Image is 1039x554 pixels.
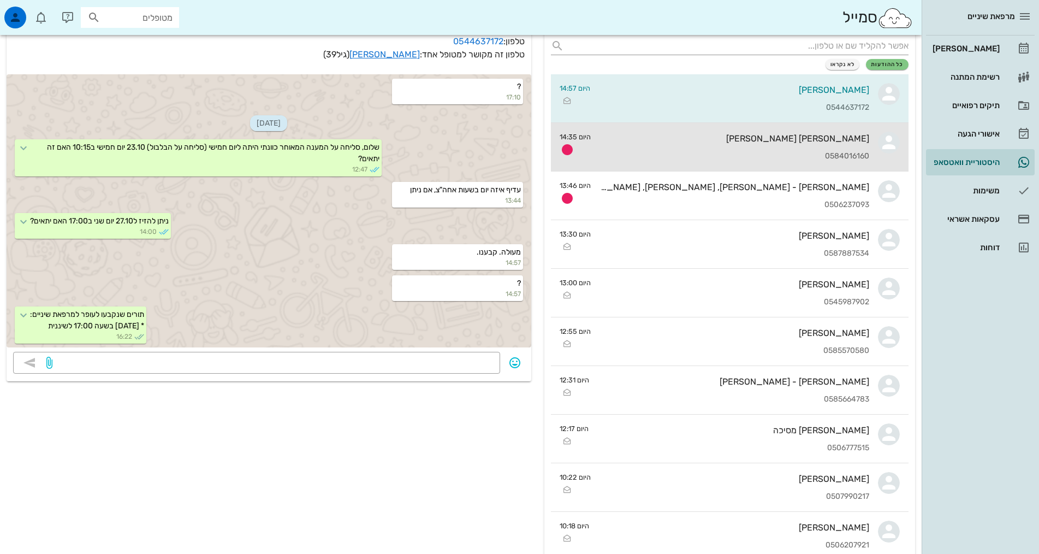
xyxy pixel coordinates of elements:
[599,249,869,258] div: 0587887534
[599,279,869,290] div: [PERSON_NAME]
[597,425,869,435] div: [PERSON_NAME] מסיכה
[926,206,1035,232] a: עסקאות אשראי
[599,328,869,338] div: [PERSON_NAME]
[394,289,521,299] small: 14:57
[830,61,855,68] span: לא נקראו
[477,247,521,257] span: מעולה. קבענו.
[930,215,1000,223] div: עסקאות אשראי
[930,158,1000,167] div: היסטוריית וואטסאפ
[599,182,869,192] div: [PERSON_NAME] - [PERSON_NAME], [PERSON_NAME], [PERSON_NAME]
[599,85,869,95] div: [PERSON_NAME]
[13,48,525,61] p: טלפון זה מקושר למטופל אחד:
[930,101,1000,110] div: תיקים רפואיים
[560,83,590,93] small: היום 14:57
[926,149,1035,175] a: תגהיסטוריית וואטסאפ
[926,36,1035,62] a: [PERSON_NAME]
[32,9,39,15] span: תג
[323,49,349,60] span: (גיל )
[30,310,144,331] span: תורים שנקבעו לעופר למרפאת שיניים: * [DATE] בשעה 17:00 לשיננית
[930,186,1000,195] div: משימות
[140,227,157,237] span: 14:00
[926,64,1035,90] a: רשימת המתנה
[926,178,1035,204] a: משימות
[394,92,521,102] small: 17:10
[926,234,1035,261] a: דוחות
[866,59,909,70] button: כל ההודעות
[597,444,869,453] div: 0506777515
[599,152,869,161] div: 0584016160
[326,49,336,60] span: 39
[560,521,589,531] small: היום 10:18
[568,37,909,55] input: אפשר להקליד שם או טלפון...
[116,332,132,341] span: 16:22
[598,522,869,533] div: [PERSON_NAME]
[599,474,869,484] div: [PERSON_NAME]
[45,143,379,163] span: שלום, סליחה על המענה המאוחר כוונתי היתה ליום חמישי (סליחה על הבלבול) 23.10 יום חמישי ב10:15 האם ז...
[517,82,521,91] span: ?
[599,346,869,356] div: 0585570580
[453,36,503,46] a: 0544637172
[926,121,1035,147] a: אישורי הגעה
[560,229,591,239] small: היום 13:30
[560,132,591,142] small: היום 14:35
[930,73,1000,81] div: רשימת המתנה
[560,375,589,385] small: היום 12:31
[930,44,1000,53] div: [PERSON_NAME]
[394,196,521,205] small: 13:44
[926,92,1035,119] a: תיקים רפואיים
[517,279,521,288] span: ?
[826,59,860,70] button: לא נקראו
[599,201,869,210] div: 0506237093
[394,258,521,268] small: 14:57
[598,541,869,550] div: 0506207921
[930,243,1000,252] div: דוחות
[877,7,913,29] img: SmileCloud logo
[349,49,420,60] a: [PERSON_NAME]
[560,472,591,482] small: היום 10:22
[599,103,869,113] div: 0544637172
[410,185,521,195] span: עדיף איזה יום בשעות אחה"צ, אם ניתן
[560,278,591,288] small: היום 13:00
[598,395,869,404] div: 0585664783
[599,133,869,144] div: [PERSON_NAME] [PERSON_NAME]
[598,376,869,387] div: [PERSON_NAME] - [PERSON_NAME]
[560,423,589,434] small: היום 12:17
[871,61,904,68] span: כל ההודעות
[930,129,1000,138] div: אישורי הגעה
[599,298,869,307] div: 0545987902
[352,164,367,174] span: 12:47
[30,216,169,226] span: ניתן להזיז ל27.10 יום שני ב17:00 האם יתאים?
[967,11,1015,21] span: מרפאת שיניים
[599,492,869,502] div: 0507990217
[560,180,591,191] small: היום 13:46
[13,35,525,48] p: טלפון:
[560,326,591,337] small: היום 12:55
[250,115,287,131] span: [DATE]
[599,231,869,241] div: [PERSON_NAME]
[842,6,913,30] div: סמייל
